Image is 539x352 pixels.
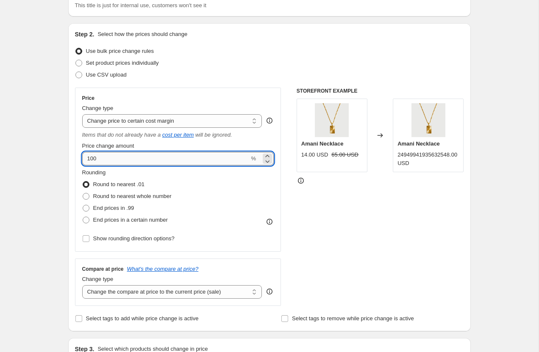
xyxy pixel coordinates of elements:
span: Amani Necklace [301,140,344,147]
span: Price change amount [82,143,134,149]
input: 50 [82,152,250,165]
img: Copyof2023DiaryTaupe_Drop1_22_2_80x.webp [315,103,349,137]
span: This title is just for internal use, customers won't see it [75,2,206,8]
p: Select how the prices should change [97,30,187,38]
span: Round to nearest whole number [93,193,172,199]
span: % [251,155,256,162]
div: 24949941935632548.00 USD [397,151,459,168]
div: help [265,116,274,125]
span: End prices in .99 [93,205,134,211]
span: Show rounding direction options? [93,235,175,242]
span: End prices in a certain number [93,217,168,223]
span: Amani Necklace [397,140,440,147]
a: cost per item [162,132,194,138]
span: Use CSV upload [86,71,127,78]
img: Copyof2023DiaryTaupe_Drop1_22_2_80x.webp [411,103,445,137]
span: Rounding [82,169,106,176]
div: 14.00 USD [301,151,328,159]
span: Select tags to add while price change is active [86,315,199,322]
h3: Price [82,95,94,102]
button: What's the compare at price? [127,266,199,272]
div: help [265,287,274,296]
i: will be ignored. [195,132,232,138]
h6: STOREFRONT EXAMPLE [297,88,464,94]
span: Round to nearest .01 [93,181,144,187]
h2: Step 2. [75,30,94,38]
span: Set product prices individually [86,60,159,66]
i: Items that do not already have a [82,132,161,138]
span: Change type [82,105,114,111]
strike: 65.00 USD [331,151,358,159]
span: Select tags to remove while price change is active [292,315,414,322]
span: Change type [82,276,114,282]
span: Use bulk price change rules [86,48,154,54]
h3: Compare at price [82,266,124,272]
